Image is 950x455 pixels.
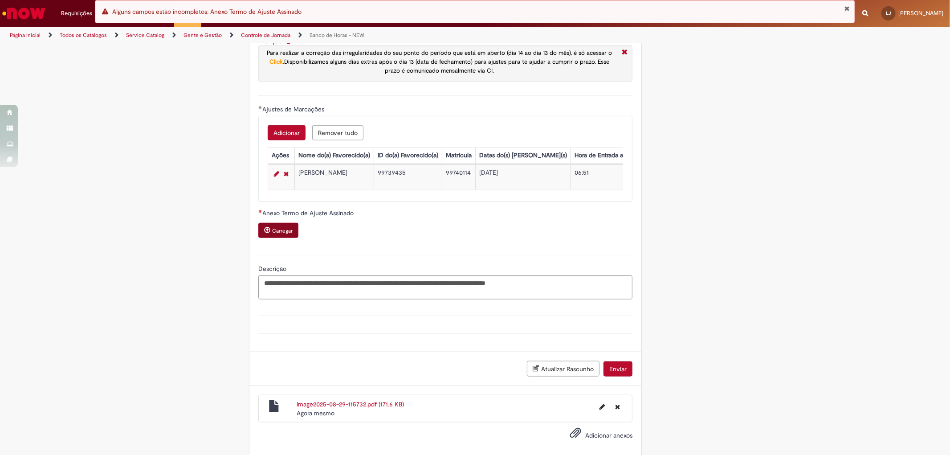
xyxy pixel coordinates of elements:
[258,37,283,45] label: Atenção!
[1,4,47,22] img: ServiceNow
[844,5,850,12] button: Fechar Notificação
[374,164,442,190] td: 99739435
[610,400,625,414] button: Excluir image2025-08-29-115732.pdf
[476,164,571,190] td: [DATE]
[374,147,442,164] th: ID do(a) Favorecido(a)
[297,409,334,417] span: Agora mesmo
[7,27,627,44] ul: Trilhas de página
[258,106,262,109] span: Obrigatório Preenchido
[262,209,355,217] span: Anexo Termo de Ajuste Assinado
[258,223,298,238] button: Carregar anexo de Anexo Termo de Ajuste Assinado Required
[272,168,281,179] a: Editar Linha 1
[268,147,295,164] th: Ações
[267,49,612,74] span: .
[267,49,612,57] span: Para realizar a correção das irregularidades do seu ponto do período que está em aberto (dia 14 a...
[571,147,689,164] th: Hora de Entrada a ser ajustada no ponto
[527,361,599,377] button: Atualizar Rascunho
[272,227,293,234] small: Carregar
[571,164,689,190] td: 06:51
[183,32,222,39] a: Gente e Gestão
[603,361,632,377] button: Enviar
[295,147,374,164] th: Nome do(a) Favorecido(a)
[310,32,364,39] a: Banco de Horas - NEW
[269,58,283,66] a: Click
[297,400,404,408] a: image2025-08-29-115732.pdf (171.6 KB)
[886,10,891,16] span: LJ
[476,147,571,164] th: Datas do(s) [PERSON_NAME](s)
[567,425,583,445] button: Adicionar anexos
[620,48,630,57] i: Fechar More information Por question_atencao_ajuste_ponto_aberto
[241,32,290,39] a: Controle de Jornada
[442,147,476,164] th: Matrícula
[262,105,326,113] span: Ajustes de Marcações
[898,9,943,17] span: [PERSON_NAME]
[258,209,262,213] span: Necessários
[594,400,610,414] button: Editar nome de arquivo image2025-08-29-115732.pdf
[61,9,92,18] span: Requisições
[258,275,632,299] textarea: Descrição
[268,125,306,140] button: Add a row for Ajustes de Marcações
[258,265,288,273] span: Descrição
[312,125,363,140] button: Remove all rows for Ajustes de Marcações
[295,164,374,190] td: [PERSON_NAME]
[281,168,291,179] a: Remover linha 1
[284,58,609,74] span: Disponibilizamos alguns dias extras após o dia 13 (data de fechamento) para ajustes para te ajuda...
[442,164,476,190] td: 99740114
[585,432,632,440] span: Adicionar anexos
[126,32,164,39] a: Service Catalog
[60,32,107,39] a: Todos os Catálogos
[10,32,41,39] a: Página inicial
[112,8,302,16] span: Alguns campos estão incompletos: Anexo Termo de Ajuste Assinado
